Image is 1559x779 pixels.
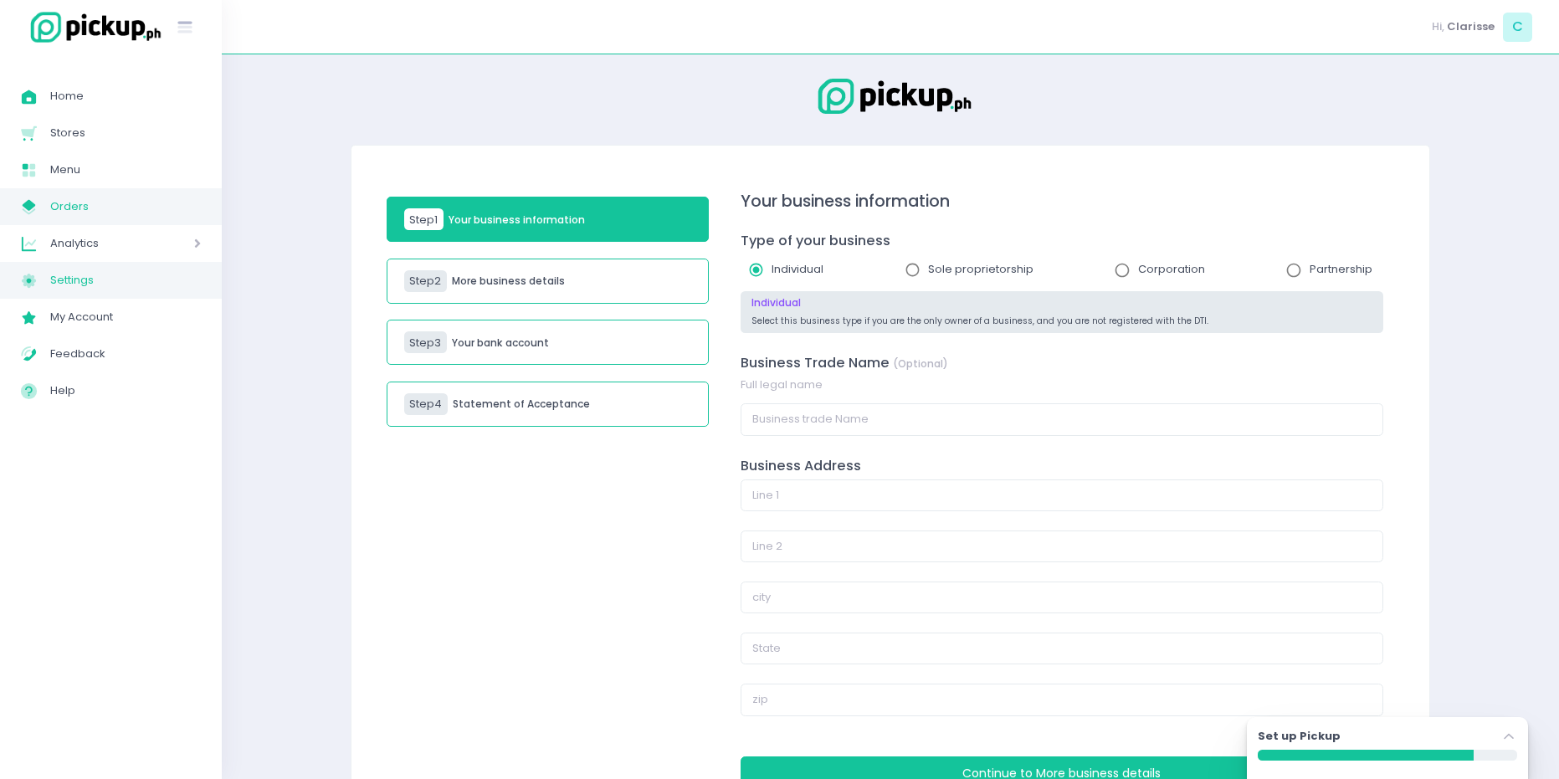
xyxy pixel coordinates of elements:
[928,261,1033,277] span: Sole proprietorship
[50,159,201,181] span: Menu
[893,356,948,371] span: (Optional)
[50,233,146,254] span: Analytics
[50,196,201,218] span: Orders
[741,684,1383,715] input: zip
[741,582,1383,613] input: city
[404,270,447,292] div: Step 2
[50,122,201,144] span: Stores
[453,398,590,410] h5: Statement of Acceptance
[21,9,163,45] img: logo
[452,275,565,287] h5: More business details
[449,214,585,226] h5: Your business information
[741,479,1383,511] input: Line 1
[1310,261,1372,277] span: Partnership
[404,393,448,415] div: Step 4
[1447,18,1495,35] span: Clarisse
[807,75,974,117] img: Logo
[50,306,201,328] span: My Account
[741,633,1383,664] input: State
[404,208,444,230] div: Step 1
[1258,728,1341,745] label: Set up Pickup
[452,337,549,349] h5: Your bank account
[50,343,201,365] span: Feedback
[741,530,1383,562] input: Line 2
[741,355,1383,372] h5: Business Trade Name
[751,297,1372,309] h5: Individual
[751,315,1372,328] p: Select this business type if you are the only owner of a business, and you are not registered wit...
[741,377,1383,393] div: Full legal name
[741,233,1383,249] h5: Type of your business
[741,458,1383,474] h5: Business Address
[741,192,1383,211] h3: Your business information
[1432,18,1444,35] span: Hi,
[404,331,447,353] div: Step 3
[772,261,823,277] span: Individual
[50,380,201,402] span: Help
[50,269,201,291] span: Settings
[50,85,201,107] span: Home
[1503,13,1532,42] span: C
[741,403,1383,435] input: Business trade Name
[1138,261,1205,277] span: Corporation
